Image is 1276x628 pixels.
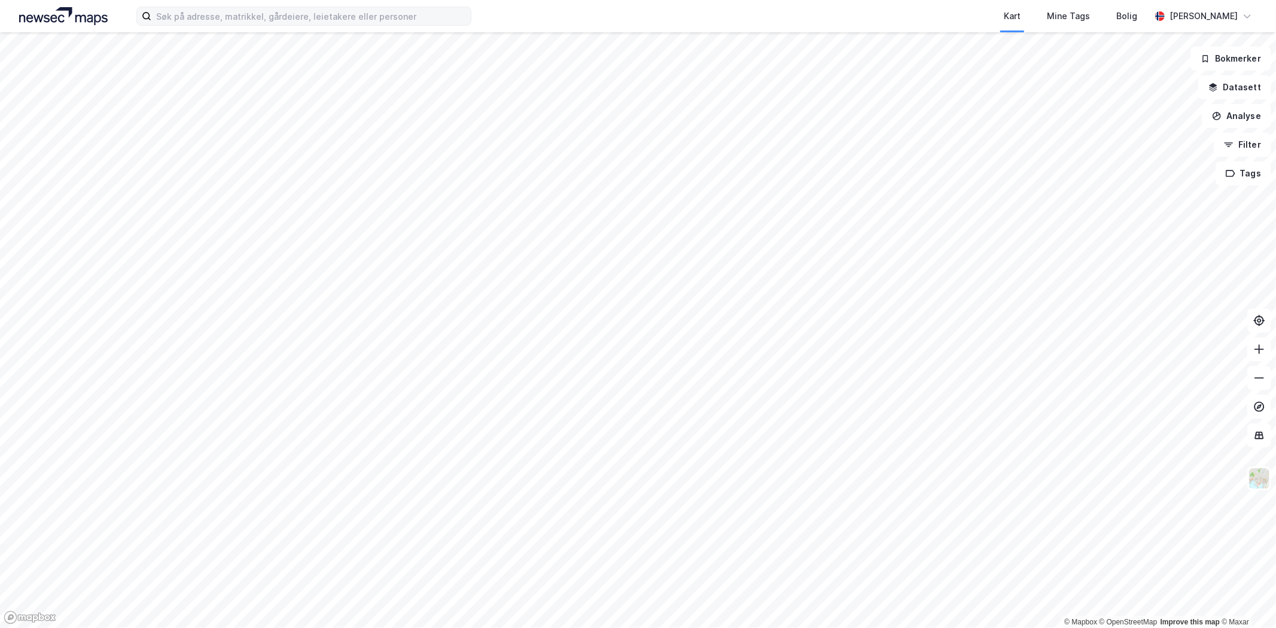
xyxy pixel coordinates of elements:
button: Filter [1214,133,1271,157]
div: [PERSON_NAME] [1170,9,1238,23]
button: Bokmerker [1190,47,1271,71]
a: Mapbox homepage [4,611,56,624]
button: Tags [1216,161,1271,185]
div: Kart [1004,9,1021,23]
a: Mapbox [1064,618,1097,626]
a: OpenStreetMap [1100,618,1158,626]
button: Analyse [1202,104,1271,128]
img: Z [1248,467,1271,490]
div: Bolig [1116,9,1137,23]
div: Kontrollprogram for chat [1216,571,1276,628]
a: Improve this map [1161,618,1220,626]
img: logo.a4113a55bc3d86da70a041830d287a7e.svg [19,7,108,25]
button: Datasett [1198,75,1271,99]
iframe: Chat Widget [1216,571,1276,628]
div: Mine Tags [1047,9,1090,23]
input: Søk på adresse, matrikkel, gårdeiere, leietakere eller personer [151,7,471,25]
